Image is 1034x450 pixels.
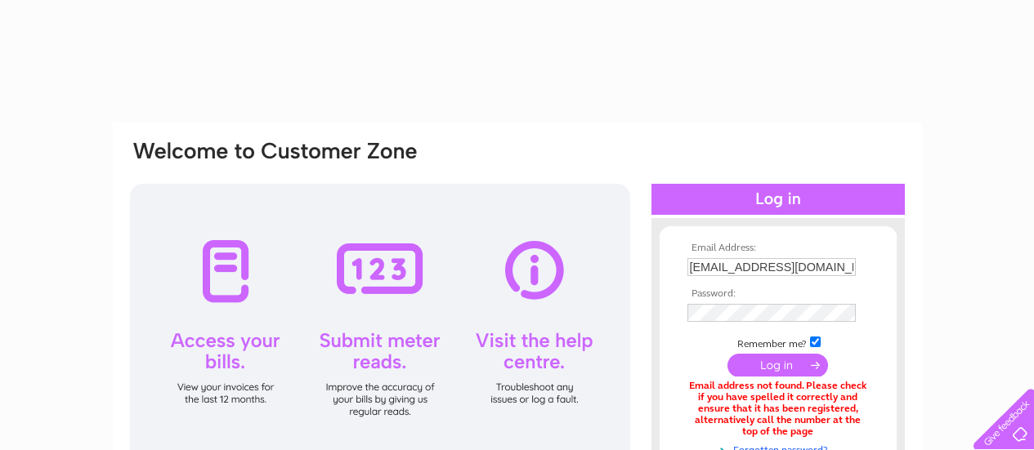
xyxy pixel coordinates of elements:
th: Email Address: [683,243,873,254]
input: Submit [727,354,828,376]
th: Password: [683,288,873,300]
td: Remember me? [683,334,873,350]
div: Email address not found. Please check if you have spelled it correctly and ensure that it has bee... [687,381,869,437]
